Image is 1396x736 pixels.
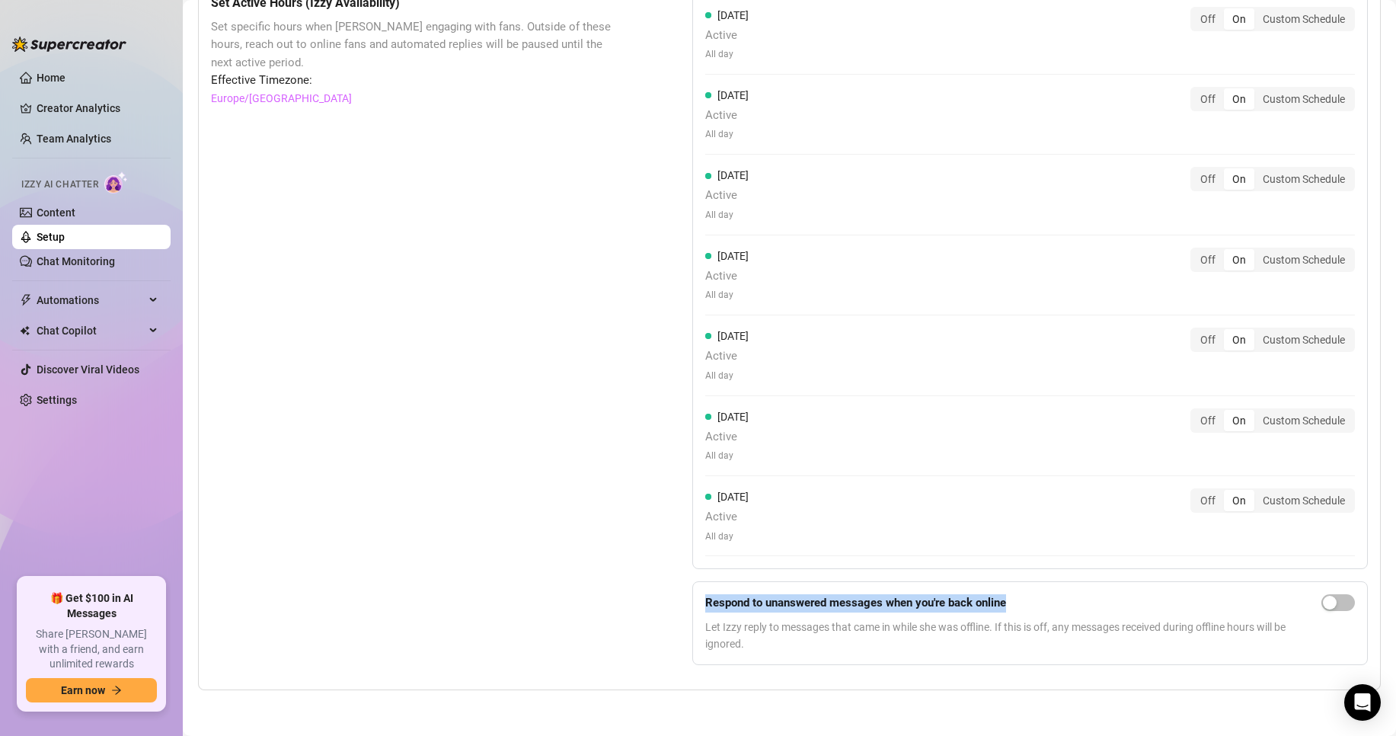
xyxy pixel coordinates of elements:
[37,255,115,267] a: Chat Monitoring
[705,27,749,45] span: Active
[21,178,98,192] span: Izzy AI Chatter
[1254,88,1353,110] div: Custom Schedule
[717,491,749,503] span: [DATE]
[1224,88,1254,110] div: On
[705,619,1315,652] span: Let Izzy reply to messages that came in while she was offline. If this is off, any messages recei...
[12,37,126,52] img: logo-BBDzfeDw.svg
[20,294,32,306] span: thunderbolt
[1190,248,1355,272] div: segmented control
[717,9,749,21] span: [DATE]
[1192,490,1224,511] div: Off
[705,127,749,142] span: All day
[37,96,158,120] a: Creator Analytics
[37,363,139,376] a: Discover Viral Videos
[1224,8,1254,30] div: On
[211,18,616,72] span: Set specific hours when [PERSON_NAME] engaging with fans. Outside of these hours, reach out to on...
[705,428,749,446] span: Active
[1192,249,1224,270] div: Off
[1254,8,1353,30] div: Custom Schedule
[705,596,1006,610] strong: Respond to unanswered messages when you're back online
[705,288,749,302] span: All day
[1254,168,1353,190] div: Custom Schedule
[26,627,157,672] span: Share [PERSON_NAME] with a friend, and earn unlimited rewards
[37,72,65,84] a: Home
[20,325,30,336] img: Chat Copilot
[37,231,65,243] a: Setup
[1192,88,1224,110] div: Off
[1224,249,1254,270] div: On
[705,47,749,62] span: All day
[705,449,749,463] span: All day
[1224,168,1254,190] div: On
[1224,410,1254,431] div: On
[1224,490,1254,511] div: On
[1192,168,1224,190] div: Off
[1190,7,1355,31] div: segmented control
[26,678,157,702] button: Earn nowarrow-right
[26,591,157,621] span: 🎁 Get $100 in AI Messages
[1190,488,1355,513] div: segmented control
[1192,329,1224,350] div: Off
[717,89,749,101] span: [DATE]
[705,208,749,222] span: All day
[37,288,145,312] span: Automations
[717,411,749,423] span: [DATE]
[717,169,749,181] span: [DATE]
[1224,329,1254,350] div: On
[705,530,749,544] span: All day
[1190,408,1355,433] div: segmented control
[211,72,616,90] span: Effective Timezone:
[111,685,122,696] span: arrow-right
[705,369,749,383] span: All day
[1254,329,1353,350] div: Custom Schedule
[37,394,77,406] a: Settings
[1190,328,1355,352] div: segmented control
[705,508,749,526] span: Active
[37,318,145,343] span: Chat Copilot
[705,347,749,366] span: Active
[717,330,749,342] span: [DATE]
[37,133,111,145] a: Team Analytics
[37,206,75,219] a: Content
[61,684,105,696] span: Earn now
[104,171,128,194] img: AI Chatter
[705,187,749,205] span: Active
[1192,410,1224,431] div: Off
[705,107,749,125] span: Active
[1254,249,1353,270] div: Custom Schedule
[1344,684,1381,721] div: Open Intercom Messenger
[1190,87,1355,111] div: segmented control
[1254,410,1353,431] div: Custom Schedule
[705,267,749,286] span: Active
[211,90,352,107] a: Europe/[GEOGRAPHIC_DATA]
[1192,8,1224,30] div: Off
[1190,167,1355,191] div: segmented control
[1254,490,1353,511] div: Custom Schedule
[717,250,749,262] span: [DATE]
